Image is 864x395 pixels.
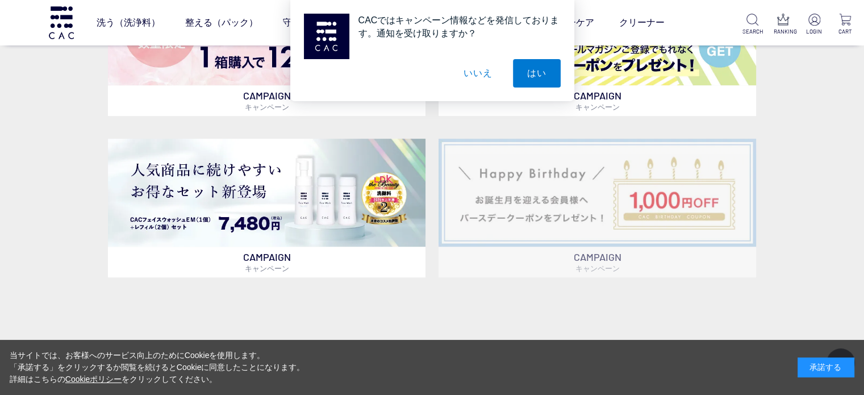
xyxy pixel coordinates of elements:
a: Cookieポリシー [65,375,122,384]
p: CAMPAIGN [108,247,425,277]
button: はい [513,59,561,88]
span: キャンペーン [575,264,619,273]
a: フェイスウォッシュ＋レフィル2個セット フェイスウォッシュ＋レフィル2個セット CAMPAIGNキャンペーン [108,139,425,277]
p: CAMPAIGN [439,247,756,277]
img: バースデークーポン [439,139,756,246]
span: キャンペーン [245,102,289,111]
span: キャンペーン [245,264,289,273]
img: notification icon [304,14,349,59]
button: いいえ [449,59,506,88]
div: 承諾する [798,357,854,377]
a: バースデークーポン バースデークーポン CAMPAIGNキャンペーン [439,139,756,277]
span: キャンペーン [575,102,619,111]
img: フェイスウォッシュ＋レフィル2個セット [108,139,425,247]
div: CACではキャンペーン情報などを発信しております。通知を受け取りますか？ [349,14,561,40]
div: 当サイトでは、お客様へのサービス向上のためにCookieを使用します。 「承諾する」をクリックするか閲覧を続けるとCookieに同意したことになります。 詳細はこちらの をクリックしてください。 [10,350,305,385]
